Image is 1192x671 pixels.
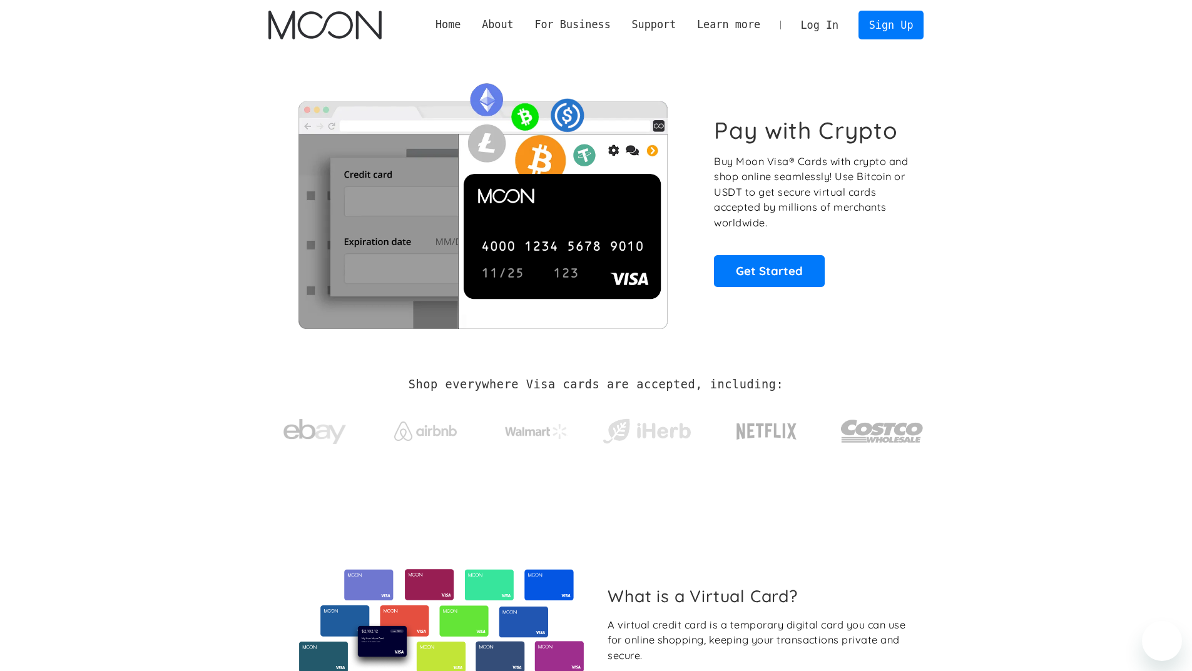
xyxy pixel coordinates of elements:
div: Learn more [697,17,760,33]
div: For Business [524,17,621,33]
h2: Shop everywhere Visa cards are accepted, including: [409,378,783,391]
img: Netflix [735,416,798,447]
a: home [268,11,382,39]
iframe: Button to launch messaging window [1142,621,1182,661]
a: Home [425,17,471,33]
div: Support [621,17,686,33]
img: Moon Logo [268,11,382,39]
img: Moon Cards let you spend your crypto anywhere Visa is accepted. [268,74,697,328]
div: For Business [534,17,610,33]
a: Netflix [711,403,823,453]
a: Airbnb [379,409,472,447]
h2: What is a Virtual Card? [608,586,914,606]
img: iHerb [600,415,693,448]
p: Buy Moon Visa® Cards with crypto and shop online seamlessly! Use Bitcoin or USDT to get secure vi... [714,154,910,231]
div: A virtual credit card is a temporary digital card you can use for online shopping, keeping your t... [608,617,914,663]
a: iHerb [600,403,693,454]
a: Walmart [489,411,583,445]
img: Costco [840,408,924,455]
a: ebay [268,400,362,458]
a: Get Started [714,255,825,286]
div: About [482,17,514,33]
a: Costco [840,395,924,461]
div: Learn more [686,17,771,33]
div: Support [631,17,676,33]
h1: Pay with Crypto [714,116,898,144]
img: Walmart [505,424,568,439]
img: Airbnb [394,421,457,441]
img: ebay [283,412,346,452]
a: Log In [790,11,849,39]
a: Sign Up [858,11,924,39]
div: About [471,17,524,33]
